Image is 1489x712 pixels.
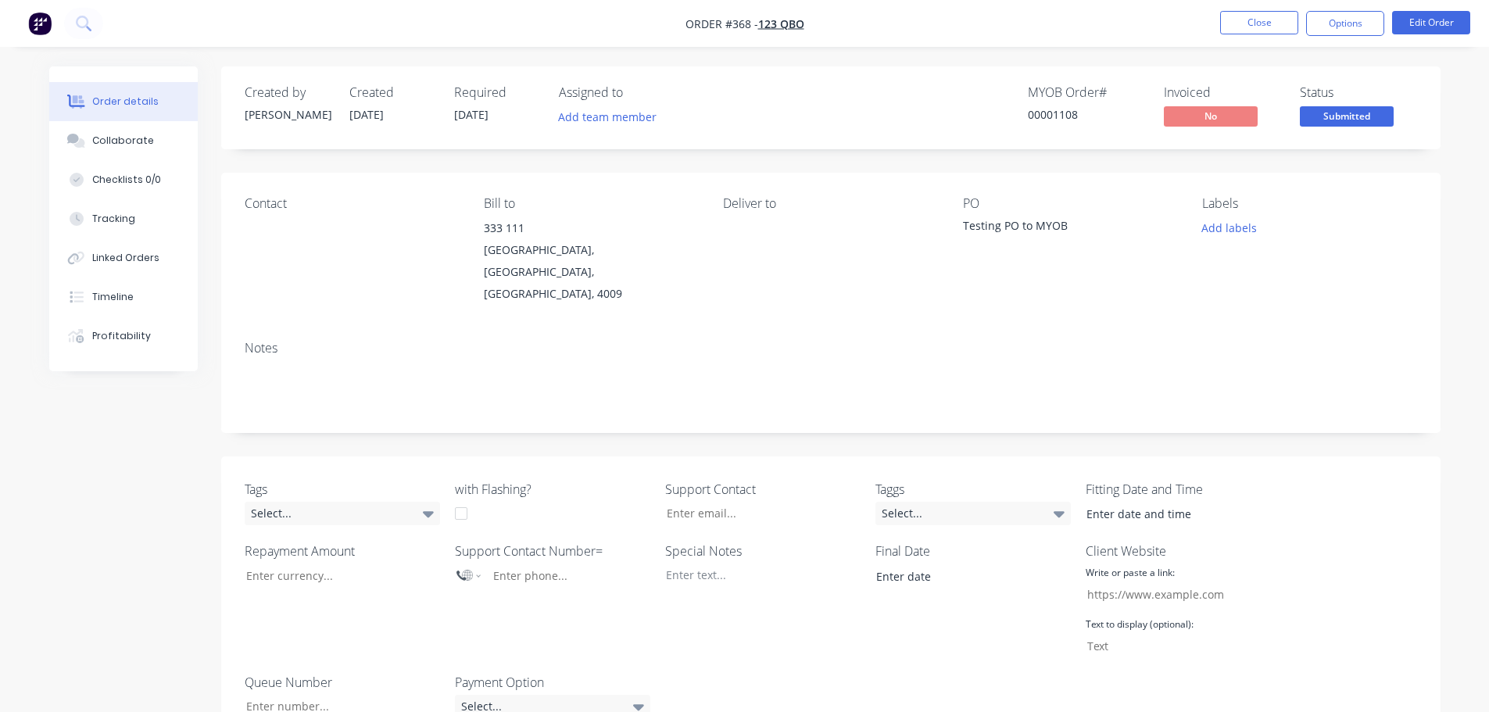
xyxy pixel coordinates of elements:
div: Linked Orders [92,251,159,265]
button: Add team member [559,106,665,127]
div: Timeline [92,290,134,304]
button: Submitted [1300,106,1394,130]
label: Special Notes [665,542,861,560]
button: Collaborate [49,121,198,160]
div: Created [349,85,435,100]
div: MYOB Order # [1028,85,1145,100]
label: Queue Number [245,673,440,692]
input: Text [1079,635,1265,658]
button: Add team member [549,106,664,127]
div: Assigned to [559,85,715,100]
label: Tags [245,480,440,499]
button: Profitability [49,317,198,356]
div: Notes [245,341,1417,356]
input: Enter phone... [492,567,636,585]
span: [DATE] [454,107,489,122]
button: Order details [49,82,198,121]
div: 333 111 [484,217,698,239]
label: Final Date [875,542,1071,560]
div: Collaborate [92,134,154,148]
label: Payment Option [455,673,650,692]
label: Support Contact [665,480,861,499]
div: Created by [245,85,331,100]
img: Factory [28,12,52,35]
input: Enter email... [653,502,860,525]
input: Enter date [865,564,1060,588]
a: 123 QBO [758,16,804,31]
label: Client Website [1086,542,1281,560]
div: Required [454,85,540,100]
div: Testing PO to MYOB [963,217,1158,239]
div: Bill to [484,196,698,211]
label: Text to display (optional): [1086,617,1194,631]
div: Deliver to [723,196,937,211]
div: Checklists 0/0 [92,173,161,187]
div: Labels [1202,196,1416,211]
button: Timeline [49,277,198,317]
span: No [1164,106,1258,126]
span: [DATE] [349,107,384,122]
div: Select... [875,502,1071,525]
div: Order details [92,95,159,109]
button: Edit Order [1392,11,1470,34]
label: with Flashing? [455,480,650,499]
div: 333 111[GEOGRAPHIC_DATA], [GEOGRAPHIC_DATA], [GEOGRAPHIC_DATA], 4009 [484,217,698,305]
div: Profitability [92,329,151,343]
button: Add labels [1194,217,1265,238]
div: Status [1300,85,1417,100]
label: Support Contact Number= [455,542,650,560]
span: Order #368 - [685,16,758,31]
div: Tracking [92,212,135,226]
input: Enter currency... [233,564,439,587]
span: Submitted [1300,106,1394,126]
button: Close [1220,11,1298,34]
button: Options [1306,11,1384,36]
div: Contact [245,196,459,211]
label: Taggs [875,480,1071,499]
input: https://www.example.com [1079,582,1265,606]
label: Write or paste a link: [1086,566,1175,580]
div: [GEOGRAPHIC_DATA], [GEOGRAPHIC_DATA], [GEOGRAPHIC_DATA], 4009 [484,239,698,305]
div: Invoiced [1164,85,1281,100]
label: Repayment Amount [245,542,440,560]
div: 00001108 [1028,106,1145,123]
button: Tracking [49,199,198,238]
div: Select... [245,502,440,525]
button: Linked Orders [49,238,198,277]
input: Enter date and time [1076,503,1270,526]
label: Fitting Date and Time [1086,480,1281,499]
div: [PERSON_NAME] [245,106,331,123]
button: Checklists 0/0 [49,160,198,199]
div: PO [963,196,1177,211]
